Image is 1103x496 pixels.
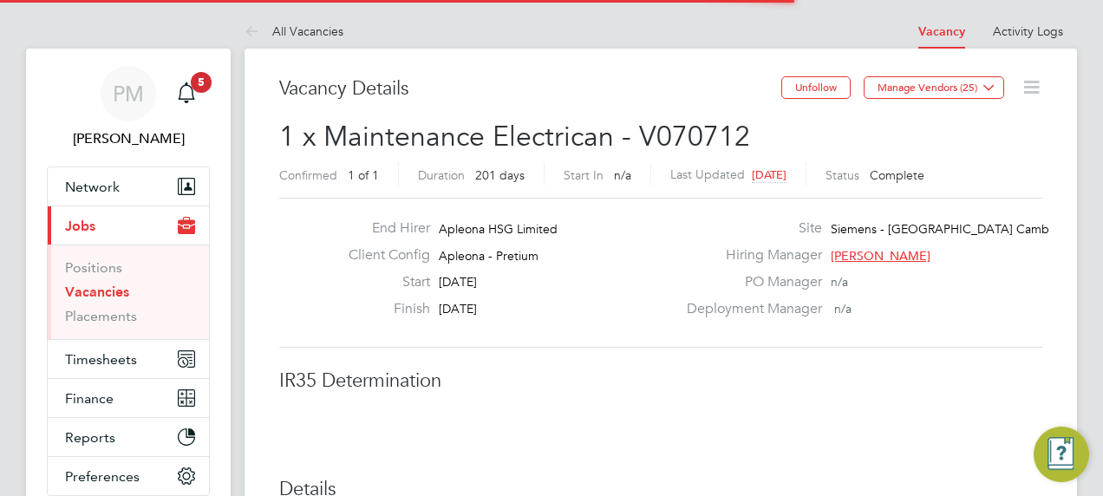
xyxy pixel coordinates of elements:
label: Site [676,219,822,238]
span: Apleona HSG Limited [439,221,558,237]
span: Jobs [65,218,95,234]
label: Hiring Manager [676,246,822,264]
label: Finish [335,300,430,318]
a: Vacancy [918,24,965,39]
span: [DATE] [752,167,786,182]
span: 1 of 1 [348,167,379,183]
button: Engage Resource Center [1034,427,1089,482]
button: Manage Vendors (25) [864,76,1004,99]
button: Unfollow [781,76,851,99]
label: Start In [564,167,604,183]
span: Reports [65,429,115,446]
h3: Vacancy Details [279,76,781,101]
label: Duration [418,167,465,183]
label: Start [335,273,430,291]
a: Positions [65,259,122,276]
label: PO Manager [676,273,822,291]
h3: IR35 Determination [279,369,1042,394]
button: Finance [48,379,209,417]
span: [DATE] [439,274,477,290]
div: Jobs [48,245,209,339]
span: Finance [65,390,114,407]
span: Network [65,179,120,195]
button: Preferences [48,457,209,495]
span: Siemens - [GEOGRAPHIC_DATA] Cambuslang [831,221,1085,237]
a: Placements [65,308,137,324]
span: n/a [831,274,848,290]
button: Jobs [48,206,209,245]
span: Preferences [65,468,140,485]
span: n/a [834,301,852,317]
a: All Vacancies [245,23,343,39]
label: Last Updated [670,166,745,182]
button: Timesheets [48,340,209,378]
span: Paul McGarrity [47,128,210,149]
span: 5 [191,72,212,93]
label: Status [826,167,859,183]
span: Complete [870,167,924,183]
label: Confirmed [279,167,337,183]
label: End Hirer [335,219,430,238]
span: Apleona - Pretium [439,248,538,264]
span: [DATE] [439,301,477,317]
span: Timesheets [65,351,137,368]
a: Vacancies [65,284,129,300]
span: n/a [614,167,631,183]
a: Activity Logs [993,23,1063,39]
span: 201 days [475,167,525,183]
label: Deployment Manager [676,300,822,318]
span: [PERSON_NAME] [831,248,930,264]
a: 5 [169,66,204,121]
button: Reports [48,418,209,456]
button: Network [48,167,209,206]
span: 1 x Maintenance Electrican - V070712 [279,120,750,153]
label: Client Config [335,246,430,264]
a: PM[PERSON_NAME] [47,66,210,149]
span: PM [113,82,144,105]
